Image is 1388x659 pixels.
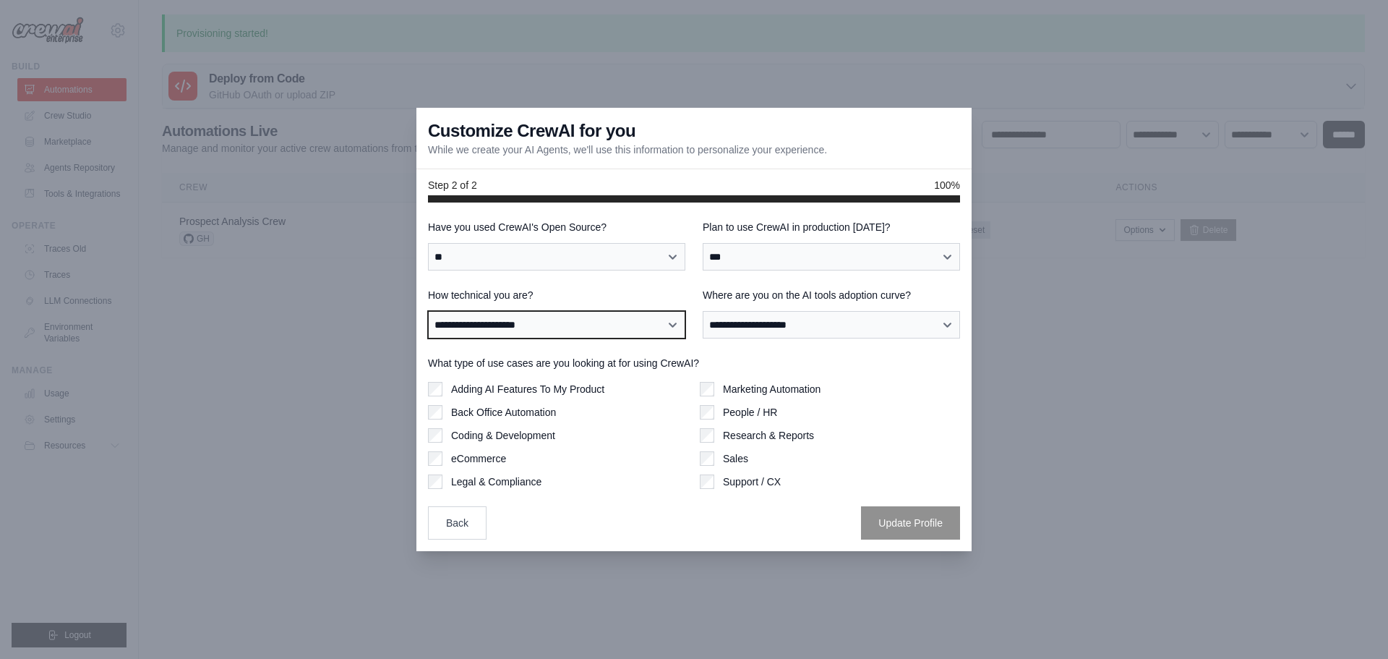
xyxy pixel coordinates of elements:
[428,220,685,234] label: Have you used CrewAI's Open Source?
[428,506,487,540] button: Back
[723,382,821,396] label: Marketing Automation
[428,119,635,143] h3: Customize CrewAI for you
[428,356,960,370] label: What type of use cases are you looking at for using CrewAI?
[451,428,555,443] label: Coding & Development
[861,506,960,540] button: Update Profile
[428,143,827,157] p: While we create your AI Agents, we'll use this information to personalize your experience.
[451,475,541,489] label: Legal & Compliance
[428,178,477,192] span: Step 2 of 2
[428,288,685,302] label: How technical you are?
[934,178,960,192] span: 100%
[451,451,506,466] label: eCommerce
[703,220,960,234] label: Plan to use CrewAI in production [DATE]?
[451,382,604,396] label: Adding AI Features To My Product
[723,405,777,420] label: People / HR
[451,405,556,420] label: Back Office Automation
[703,288,960,302] label: Where are you on the AI tools adoption curve?
[723,428,814,443] label: Research & Reports
[723,475,781,489] label: Support / CX
[723,451,748,466] label: Sales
